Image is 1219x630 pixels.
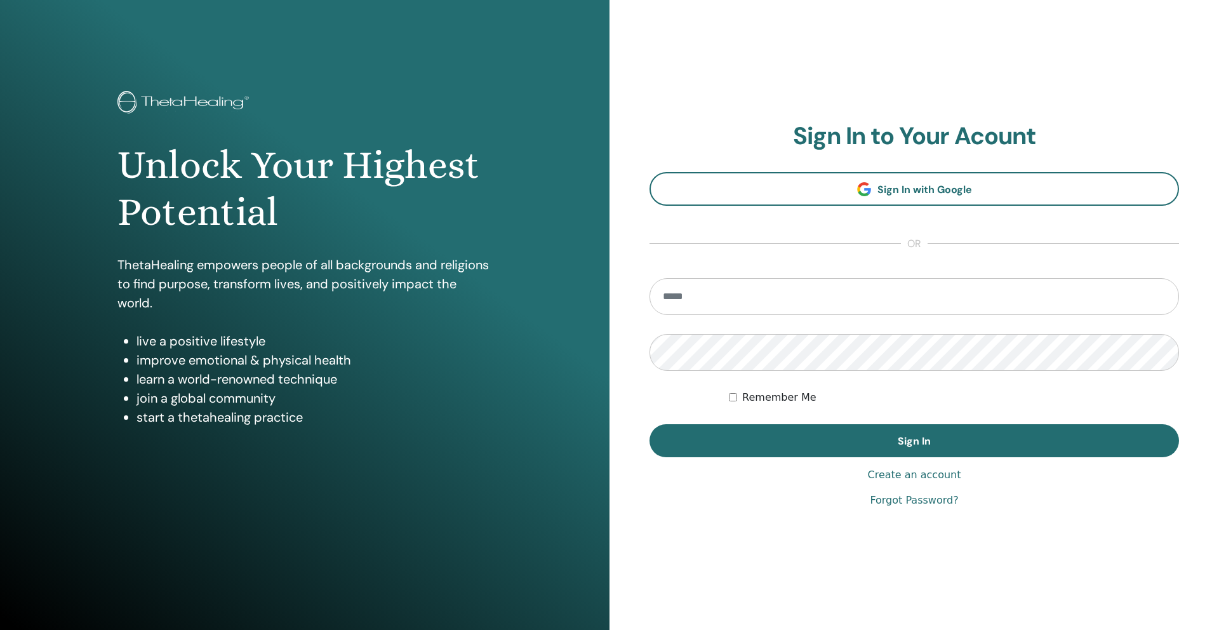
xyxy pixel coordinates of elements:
h2: Sign In to Your Acount [649,122,1179,151]
li: live a positive lifestyle [137,332,492,351]
a: Forgot Password? [870,493,958,508]
label: Remember Me [742,390,816,405]
li: learn a world-renowned technique [137,370,492,389]
a: Create an account [867,467,961,483]
li: start a thetahealing practice [137,408,492,427]
li: improve emotional & physical health [137,351,492,370]
p: ThetaHealing empowers people of all backgrounds and religions to find purpose, transform lives, a... [117,255,492,312]
li: join a global community [137,389,492,408]
h1: Unlock Your Highest Potential [117,142,492,236]
span: or [901,236,928,251]
div: Keep me authenticated indefinitely or until I manually logout [729,390,1179,405]
span: Sign In with Google [877,183,972,196]
button: Sign In [649,424,1179,457]
span: Sign In [898,434,931,448]
a: Sign In with Google [649,172,1179,206]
